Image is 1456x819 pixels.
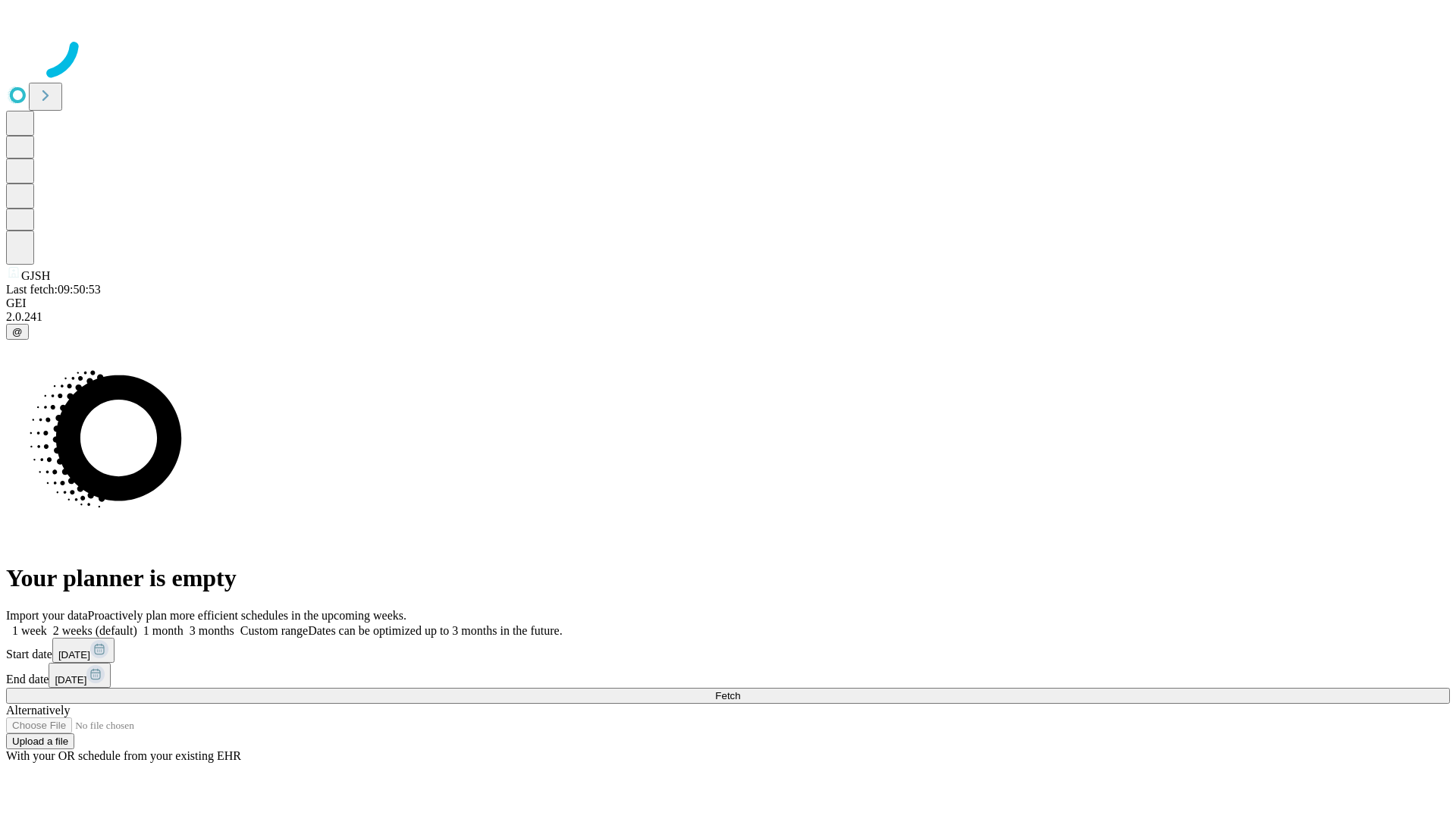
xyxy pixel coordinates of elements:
[52,638,115,663] button: [DATE]
[6,564,1450,592] h1: Your planner is empty
[143,624,184,637] span: 1 month
[88,609,406,622] span: Proactively plan more efficient schedules in the upcoming weeks.
[6,297,1450,310] div: GEI
[6,310,1450,324] div: 2.0.241
[6,733,74,749] button: Upload a file
[715,690,740,701] span: Fetch
[21,269,50,282] span: GJSH
[6,704,70,717] span: Alternatively
[6,749,241,762] span: With your OR schedule from your existing EHR
[6,688,1450,704] button: Fetch
[6,283,101,296] span: Last fetch: 09:50:53
[6,638,1450,663] div: Start date
[6,324,29,340] button: @
[12,624,47,637] span: 1 week
[6,609,88,622] span: Import your data
[12,326,23,337] span: @
[49,663,111,688] button: [DATE]
[308,624,562,637] span: Dates can be optimized up to 3 months in the future.
[55,674,86,686] span: [DATE]
[190,624,234,637] span: 3 months
[58,649,90,661] span: [DATE]
[240,624,308,637] span: Custom range
[53,624,137,637] span: 2 weeks (default)
[6,663,1450,688] div: End date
